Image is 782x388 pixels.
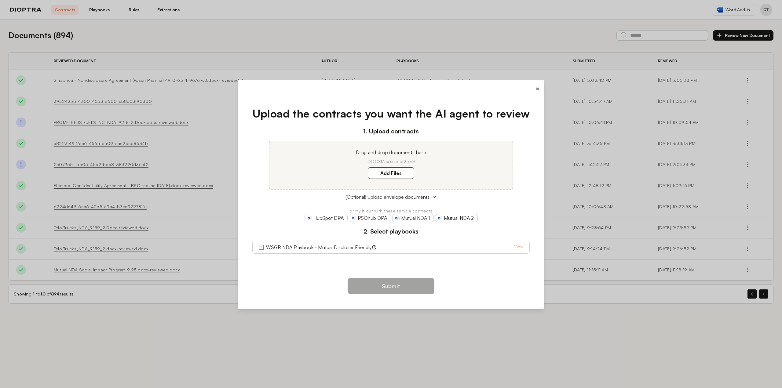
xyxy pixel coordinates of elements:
p: or try it out with these sample contracts [252,208,530,214]
button: Submit [348,278,434,294]
button: × [535,85,539,93]
a: HubSpot DPA [305,214,348,222]
label: WSGR NDA Playbook - Mutual Discloser Friendly [266,244,372,251]
a: View [514,244,523,251]
a: Mutual NDA 1 [392,214,434,222]
a: Mutual NDA 2 [435,214,478,222]
p: Drag and drop documents here [277,149,505,156]
a: PSOhub DPA [349,214,391,222]
h3: 1. Upload contracts [252,127,530,136]
p: .DOCX Max size of 25MB [277,158,505,165]
span: (Optional) Upload envelope documents [345,193,429,201]
button: (Optional) Upload envelope documents [252,193,530,201]
label: Add Files [368,167,414,179]
h1: Upload the contracts you want the AI agent to review [252,105,530,122]
h3: 2. Select playbooks [252,227,530,236]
